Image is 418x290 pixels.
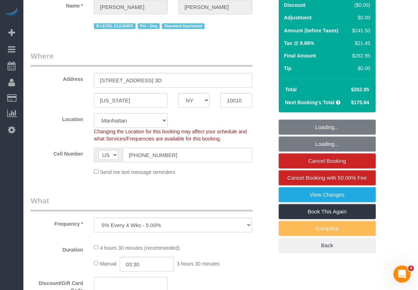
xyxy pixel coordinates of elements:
[279,204,376,219] a: Book This Again
[221,93,252,108] input: Zip Code
[4,7,19,17] img: Automaid Logo
[349,14,370,21] div: $0.00
[31,51,253,67] legend: Where
[279,238,376,253] a: Back
[123,148,252,162] input: Cell Number
[100,169,175,175] span: Send me text message reminders
[349,65,370,72] div: $0.00
[285,87,297,92] strong: Total
[349,52,370,59] div: $262.95
[138,23,160,29] span: Pet - Dog
[25,218,88,227] label: Frequency *
[162,23,205,29] span: Standard Apartment
[94,93,168,108] input: City
[408,266,414,271] span: 4
[177,261,220,267] span: 3 hours 30 minutes
[94,129,247,142] span: Changing the Location for this booking may affect your schedule and what Services/Frequencies are...
[287,175,367,181] span: Cancel Booking with 50.00% Fee
[25,244,88,253] label: Duration
[25,113,88,123] label: Location
[284,27,339,34] label: Amount (before Taxes)
[349,1,370,9] div: ($0.00)
[25,148,88,157] label: Cell Number
[284,14,312,21] label: Adjustment
[351,87,369,92] span: $262.95
[285,100,335,105] strong: Next Booking's Total
[349,40,370,47] div: $21.45
[284,40,314,47] label: Tax @ 8.88%
[394,266,411,283] iframe: Intercom live chat
[25,73,88,83] label: Address
[284,1,306,9] label: Discount
[284,65,292,72] label: Tip
[351,100,369,105] span: $175.84
[349,27,370,34] div: $241.50
[279,170,376,185] a: Cancel Booking with 50.00% Fee
[284,52,316,59] label: Final Amount
[100,245,180,251] span: 4 hours 30 minutes (recommended)
[31,195,253,212] legend: What
[94,23,136,29] span: B LEVEL CLEANER
[279,187,376,202] a: View Changes
[100,261,117,267] span: Manual
[279,153,376,169] a: Cancel Booking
